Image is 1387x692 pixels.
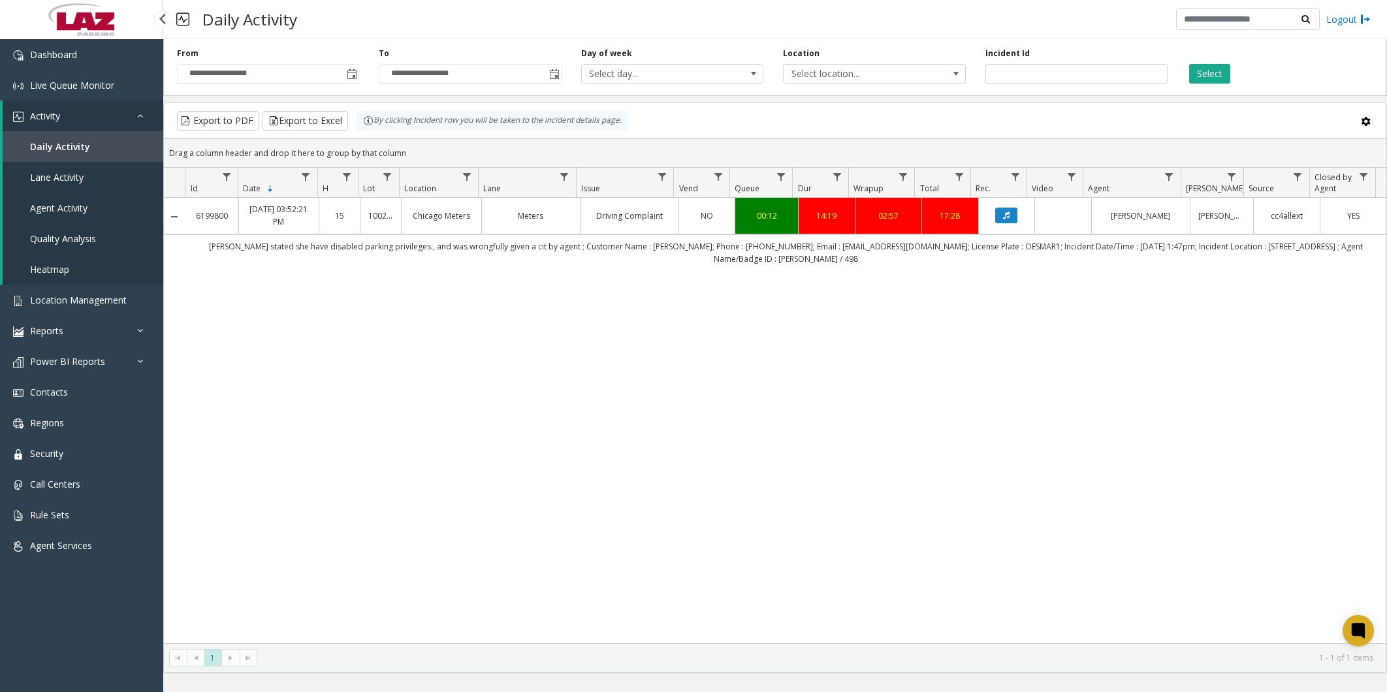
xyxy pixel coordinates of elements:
span: Daily Activity [30,140,90,153]
a: H Filter Menu [338,168,355,185]
a: Id Filter Menu [217,168,235,185]
span: Select day... [582,65,727,83]
a: Parker Filter Menu [1223,168,1241,185]
span: Dashboard [30,48,77,61]
img: pageIcon [176,3,189,35]
a: 6199800 [193,210,231,222]
a: Quality Analysis [3,223,163,254]
a: Daily Activity [3,131,163,162]
span: Video [1032,183,1053,194]
a: YES [1328,210,1379,222]
a: 14:19 [806,210,847,222]
a: Logout [1326,12,1371,26]
div: Data table [164,168,1386,643]
span: Queue [735,183,759,194]
img: 'icon' [13,418,24,429]
label: From [177,48,199,59]
img: 'icon' [13,541,24,552]
a: 15 [327,210,352,222]
img: 'icon' [13,388,24,398]
button: Export to Excel [263,111,348,131]
span: Lane [483,183,501,194]
a: Issue Filter Menu [653,168,671,185]
a: [PERSON_NAME] [1198,210,1245,222]
span: Agent Services [30,539,92,552]
span: Sortable [265,183,276,194]
a: Heatmap [3,254,163,285]
span: Lane Activity [30,171,84,183]
span: Rule Sets [30,509,69,521]
h3: Daily Activity [196,3,304,35]
span: Dur [798,183,812,194]
a: 00:12 [743,210,790,222]
span: Id [191,183,198,194]
button: Export to PDF [177,111,259,131]
label: Location [783,48,820,59]
a: Date Filter Menu [296,168,314,185]
span: Lot [363,183,375,194]
img: 'icon' [13,50,24,61]
a: cc4allext [1262,210,1312,222]
img: 'icon' [13,357,24,368]
span: Date [243,183,261,194]
span: Source [1249,183,1274,194]
a: Rec. Filter Menu [1006,168,1024,185]
a: Wrapup Filter Menu [894,168,912,185]
label: Day of week [581,48,632,59]
span: [PERSON_NAME] [1186,183,1245,194]
span: Agent [1088,183,1109,194]
span: Rec. [976,183,991,194]
a: Dur Filter Menu [828,168,846,185]
span: Power BI Reports [30,355,105,368]
span: Closed by Agent [1315,172,1352,194]
span: Toggle popup [344,65,359,83]
img: 'icon' [13,296,24,306]
span: Security [30,447,63,460]
a: Collapse Details [164,212,185,222]
a: Source Filter Menu [1289,168,1307,185]
a: Agent Activity [3,193,163,223]
a: Total Filter Menu [950,168,968,185]
button: Select [1189,64,1230,84]
div: Drag a column header and drop it here to group by that column [164,142,1386,165]
a: Location Filter Menu [458,168,475,185]
label: To [379,48,389,59]
span: YES [1347,210,1360,221]
span: Toggle popup [547,65,561,83]
div: By clicking Incident row you will be taken to the incident details page. [357,111,628,131]
span: Wrapup [853,183,884,194]
img: 'icon' [13,480,24,490]
td: [PERSON_NAME] stated she have disabled parking privileges., and was wrongfully given a cit by age... [185,234,1386,270]
img: 'icon' [13,81,24,91]
span: H [323,183,328,194]
span: Live Queue Monitor [30,79,114,91]
img: 'icon' [13,511,24,521]
img: logout [1360,12,1371,26]
img: infoIcon.svg [363,116,374,126]
img: 'icon' [13,326,24,337]
a: Agent Filter Menu [1160,168,1178,185]
span: Regions [30,417,64,429]
span: Issue [581,183,600,194]
a: Lane Activity [3,162,163,193]
span: NO [701,210,713,221]
span: Activity [30,110,60,122]
a: Closed by Agent Filter Menu [1355,168,1373,185]
img: 'icon' [13,449,24,460]
span: Location [404,183,436,194]
a: 02:57 [863,210,914,222]
a: [PERSON_NAME] [1100,210,1182,222]
a: NO [687,210,727,222]
span: Vend [679,183,698,194]
span: Quality Analysis [30,232,96,245]
a: Chicago Meters [409,210,473,222]
span: Reports [30,324,63,337]
a: 17:28 [930,210,970,222]
label: Incident Id [985,48,1030,59]
span: Agent Activity [30,202,88,214]
a: Lot Filter Menu [379,168,396,185]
